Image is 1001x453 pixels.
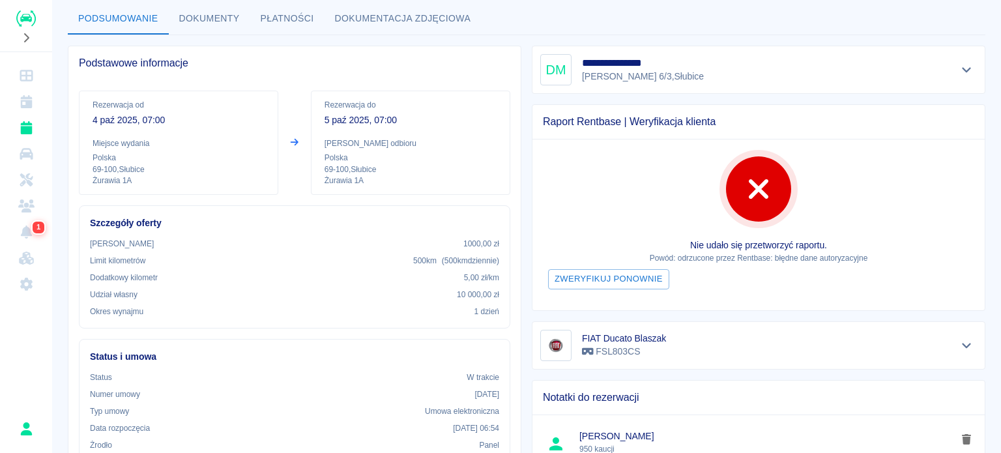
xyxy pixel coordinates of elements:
[582,345,666,358] p: FSL803CS
[582,332,666,345] h6: FIAT Ducato Blaszak
[463,238,499,250] p: 1000,00 zł
[169,3,250,35] button: Dokumenty
[474,306,499,317] p: 1 dzień
[325,175,497,186] p: Żurawia 1A
[956,61,978,79] button: Pokaż szczegóły
[5,141,47,167] a: Flota
[540,54,572,85] div: DM
[5,167,47,193] a: Serwisy
[90,350,499,364] h6: Status i umowa
[90,372,112,383] p: Status
[16,10,36,27] img: Renthelp
[90,289,138,300] p: Udział własny
[548,269,669,289] button: Zweryfikuj ponownie
[325,152,497,164] p: Polska
[68,3,169,35] button: Podsumowanie
[5,193,47,219] a: Klienci
[413,255,499,267] p: 500 km
[93,99,265,111] p: Rezerwacja od
[93,113,265,127] p: 4 paź 2025, 07:00
[957,431,976,448] button: delete note
[543,252,974,264] p: Powód: odrzucone przez Rentbase: błędne dane autoryzacyjne
[12,415,40,443] button: Rafał Płaza
[543,115,974,128] span: Raport Rentbase | Weryfikacja klienta
[90,272,158,284] p: Dodatkowy kilometr
[90,405,129,417] p: Typ umowy
[467,372,499,383] p: W trakcie
[90,238,154,250] p: [PERSON_NAME]
[93,152,265,164] p: Polska
[34,221,43,234] span: 1
[93,175,265,186] p: Żurawia 1A
[579,430,957,443] span: [PERSON_NAME]
[480,439,500,451] p: Panel
[543,391,974,404] span: Notatki do rezerwacji
[453,422,499,434] p: [DATE] 06:54
[93,138,265,149] p: Miejsce wydania
[5,63,47,89] a: Dashboard
[474,388,499,400] p: [DATE]
[5,219,47,245] a: Powiadomienia
[90,255,145,267] p: Limit kilometrów
[325,3,482,35] button: Dokumentacja zdjęciowa
[79,57,510,70] span: Podstawowe informacje
[5,115,47,141] a: Rezerwacje
[90,439,112,451] p: Żrodło
[16,29,36,46] button: Rozwiń nawigację
[425,405,499,417] p: Umowa elektroniczna
[325,138,497,149] p: [PERSON_NAME] odbioru
[250,3,325,35] button: Płatności
[543,239,974,252] p: Nie udało się przetworzyć raportu.
[5,271,47,297] a: Ustawienia
[582,70,705,83] p: [PERSON_NAME] 6/3 , Słubice
[464,272,499,284] p: 5,00 zł /km
[93,164,265,175] p: 69-100 , Słubice
[90,306,143,317] p: Okres wynajmu
[90,388,140,400] p: Numer umowy
[543,332,569,358] img: Image
[5,89,47,115] a: Kalendarz
[442,256,499,265] span: ( 500 km dziennie )
[325,113,497,127] p: 5 paź 2025, 07:00
[956,336,978,355] button: Pokaż szczegóły
[90,422,150,434] p: Data rozpoczęcia
[325,99,497,111] p: Rezerwacja do
[325,164,497,175] p: 69-100 , Słubice
[457,289,499,300] p: 10 000,00 zł
[90,216,499,230] h6: Szczegóły oferty
[5,245,47,271] a: Widget WWW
